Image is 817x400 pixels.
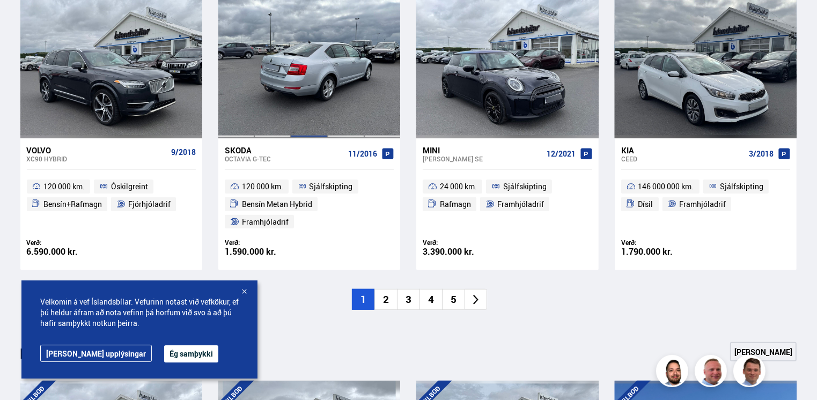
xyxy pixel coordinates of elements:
span: Framhjóladrif [679,198,726,211]
a: Skoda Octavia G-TEC 11/2016 120 000 km. Sjálfskipting Bensín Metan Hybrid Framhjóladrif Verð: 1.5... [218,138,400,271]
a: Kia Ceed 3/2018 146 000 000 km. Sjálfskipting Dísil Framhjóladrif Verð: 1.790.000 kr. [615,138,797,271]
span: 9/2018 [171,148,196,157]
div: Skoda [225,145,344,155]
span: 120 000 km. [242,180,283,193]
div: 1.790.000 kr. [621,247,706,256]
li: 3 [397,289,419,310]
img: FbJEzSuNWCJXmdc-.webp [735,357,767,389]
div: Mini [423,145,542,155]
div: Volvo [27,145,167,155]
span: Bensín+Rafmagn [43,198,102,211]
div: Kia [621,145,745,155]
img: siFngHWaQ9KaOqBr.png [696,357,728,389]
button: Open LiveChat chat widget [9,4,41,36]
span: Dísil [638,198,653,211]
div: XC90 HYBRID [27,155,167,162]
span: Velkomin á vef Íslandsbílar. Vefurinn notast við vefkökur, ef þú heldur áfram að nota vefinn þá h... [40,297,239,329]
a: [PERSON_NAME] [730,342,797,361]
span: 24 000 km. [440,180,477,193]
span: Framhjóladrif [242,216,289,228]
a: Volvo XC90 HYBRID 9/2018 120 000 km. Óskilgreint Bensín+Rafmagn Fjórhjóladrif Verð: 6.590.000 kr. [20,138,202,271]
div: Ný tilboð [20,345,95,368]
span: Sjálfskipting [310,180,353,193]
span: 11/2016 [348,150,377,158]
div: Verð: [27,239,112,247]
div: 1.590.000 kr. [225,247,310,256]
span: Rafmagn [440,198,471,211]
span: Bensín Metan Hybrid [242,198,312,211]
li: 4 [419,289,442,310]
li: 1 [352,289,374,310]
span: 120 000 km. [43,180,85,193]
button: Ég samþykki [164,345,218,362]
div: 3.390.000 kr. [423,247,507,256]
li: 5 [442,289,465,310]
a: [PERSON_NAME] upplýsingar [40,345,152,362]
span: Sjálfskipting [503,180,547,193]
span: Sjálfskipting [720,180,763,193]
span: Óskilgreint [111,180,148,193]
span: Fjórhjóladrif [128,198,171,211]
a: Mini [PERSON_NAME] SE 12/2021 24 000 km. Sjálfskipting Rafmagn Framhjóladrif Verð: 3.390.000 kr. [416,138,598,271]
div: Ceed [621,155,745,162]
div: Verð: [225,239,310,247]
img: nhp88E3Fdnt1Opn2.png [658,357,690,389]
div: Verð: [621,239,706,247]
span: 12/2021 [547,150,576,158]
div: 6.590.000 kr. [27,247,112,256]
span: 146 000 000 km. [638,180,694,193]
li: 2 [374,289,397,310]
div: [PERSON_NAME] SE [423,155,542,162]
span: 3/2018 [749,150,774,158]
div: Verð: [423,239,507,247]
div: Octavia G-TEC [225,155,344,162]
span: Framhjóladrif [497,198,544,211]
